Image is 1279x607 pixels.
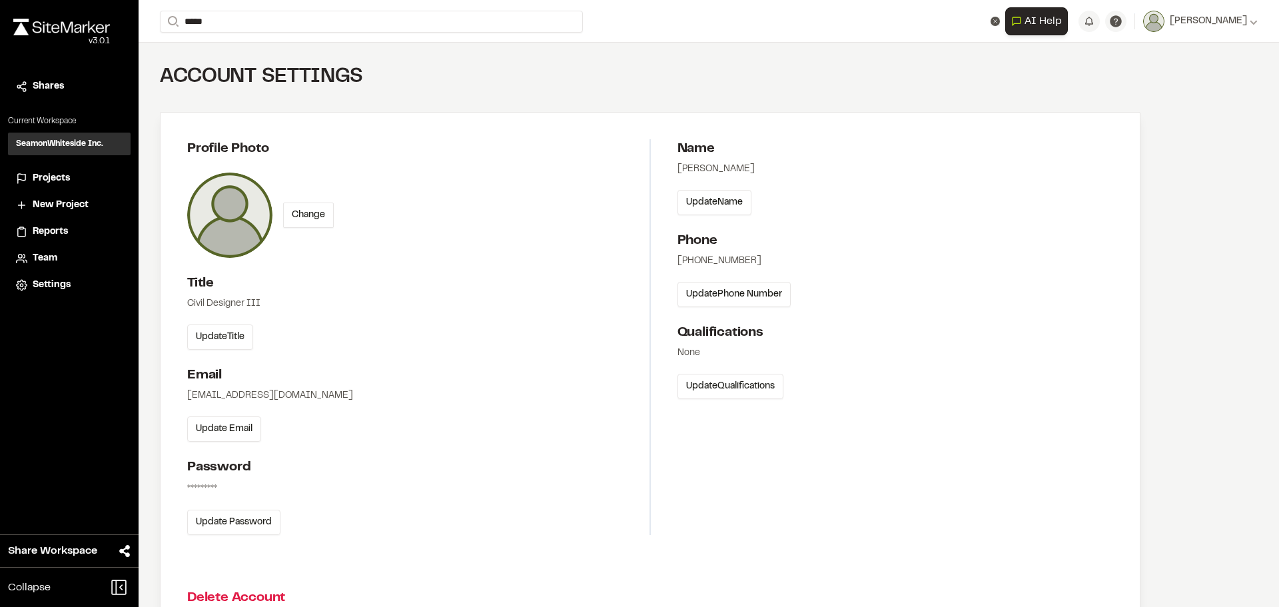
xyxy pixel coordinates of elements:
h1: Account Settings [160,64,1140,91]
h2: Password [187,458,649,478]
span: Reports [33,225,68,239]
img: User [1143,11,1164,32]
span: New Project [33,198,89,213]
button: UpdatePhone Number [677,282,791,307]
button: [PERSON_NAME] [1143,11,1258,32]
span: AI Help [1025,13,1062,29]
p: Current Workspace [8,115,131,127]
button: UpdateQualifications [677,374,783,399]
div: [PERSON_NAME] [677,162,1114,177]
span: Collapse [8,580,51,596]
h2: Qualifications [677,323,1114,343]
a: Team [16,251,123,266]
button: Update Email [187,416,261,442]
span: Projects [33,171,70,186]
button: UpdateName [677,190,751,215]
a: Shares [16,79,123,94]
a: Settings [16,278,123,293]
a: Reports [16,225,123,239]
div: [EMAIL_ADDRESS][DOMAIN_NAME] [187,388,649,403]
button: Clear text [991,17,1000,26]
img: User upload [187,173,272,258]
span: Settings [33,278,71,293]
div: Click or Drag and Drop to change photo [187,173,272,258]
span: Share Workspace [8,543,97,559]
h3: SeamonWhiteside Inc. [16,138,103,150]
h2: Email [187,366,649,386]
div: [PHONE_NUMBER] [677,254,1114,269]
span: Shares [33,79,64,94]
img: rebrand.png [13,19,110,35]
button: Search [160,11,184,33]
h2: Phone [677,231,1114,251]
button: Update Password [187,510,280,535]
a: Projects [16,171,123,186]
h2: Profile Photo [187,139,649,159]
button: UpdateTitle [187,324,253,350]
div: None [677,346,1114,360]
h2: Name [677,139,1114,159]
span: [PERSON_NAME] [1170,14,1247,29]
button: Change [283,203,334,228]
div: Oh geez...please don't... [13,35,110,47]
button: Open AI Assistant [1005,7,1068,35]
h2: Title [187,274,649,294]
div: Civil Designer III [187,297,649,311]
div: Open AI Assistant [1005,7,1073,35]
a: New Project [16,198,123,213]
span: Team [33,251,57,266]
